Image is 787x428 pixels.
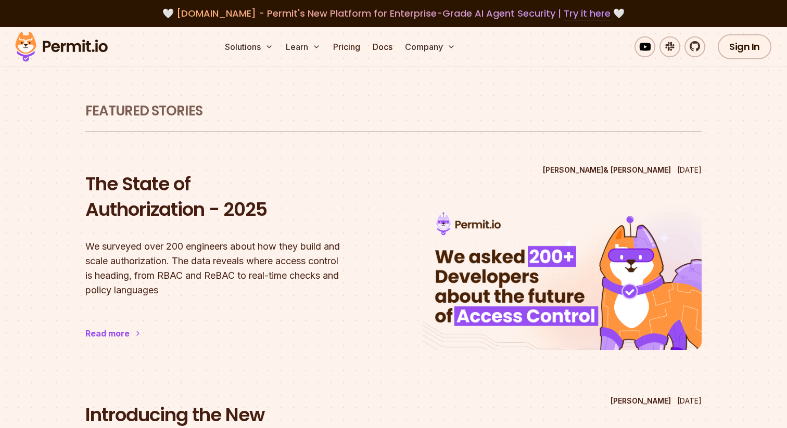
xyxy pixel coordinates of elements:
[85,239,364,297] p: We surveyed over 200 engineers about how they build and scale authorization. The data reveals whe...
[369,36,397,57] a: Docs
[282,36,325,57] button: Learn
[221,36,277,57] button: Solutions
[176,7,611,20] span: [DOMAIN_NAME] - Permit's New Platform for Enterprise-Grade AI Agent Security |
[85,102,702,121] h1: Featured Stories
[85,171,364,223] h2: The State of Authorization - 2025
[677,396,702,405] time: [DATE]
[401,36,460,57] button: Company
[718,34,771,59] a: Sign In
[85,327,130,340] div: Read more
[543,165,671,175] p: [PERSON_NAME] & [PERSON_NAME]
[329,36,364,57] a: Pricing
[85,161,702,371] a: The State of Authorization - 2025[PERSON_NAME]& [PERSON_NAME][DATE]The State of Authorization - 2...
[564,7,611,20] a: Try it here
[10,29,112,64] img: Permit logo
[677,165,702,174] time: [DATE]
[611,396,671,406] p: [PERSON_NAME]
[25,6,762,21] div: 🤍 🤍
[423,204,702,350] img: The State of Authorization - 2025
